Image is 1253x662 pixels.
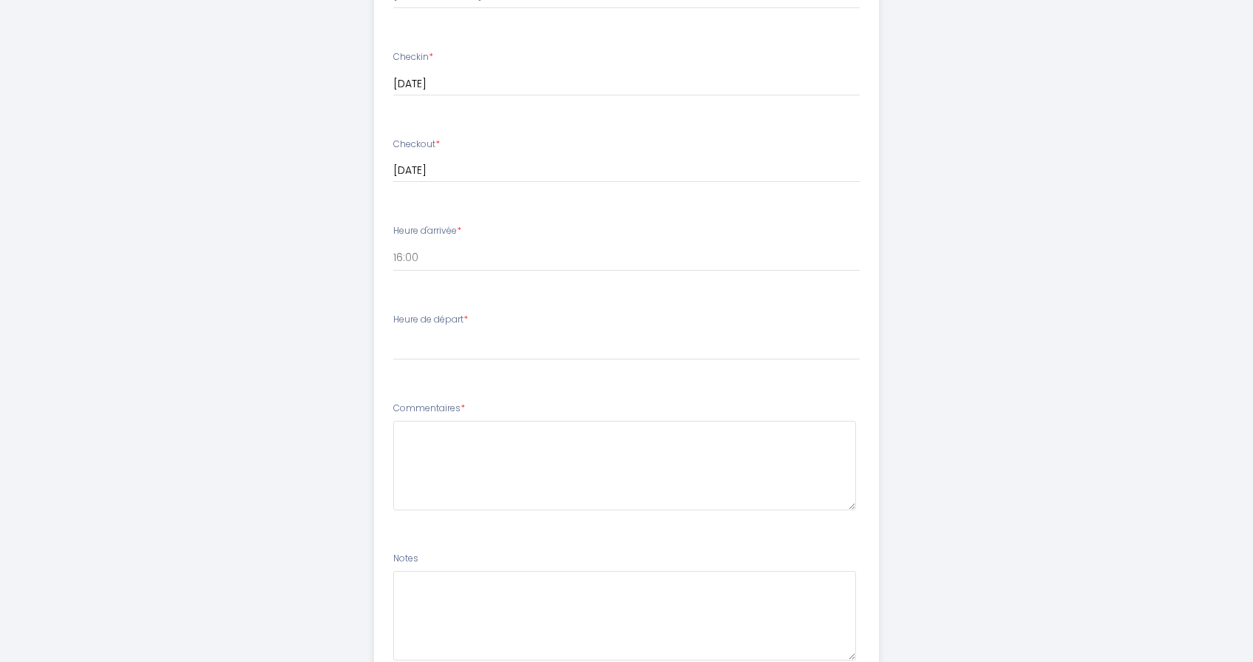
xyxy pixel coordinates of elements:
label: Checkin [393,50,433,64]
label: Notes [393,552,418,566]
label: Heure d'arrivée [393,224,461,238]
label: Commentaires [393,402,465,416]
label: Checkout [393,138,440,152]
label: Heure de départ [393,313,468,327]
